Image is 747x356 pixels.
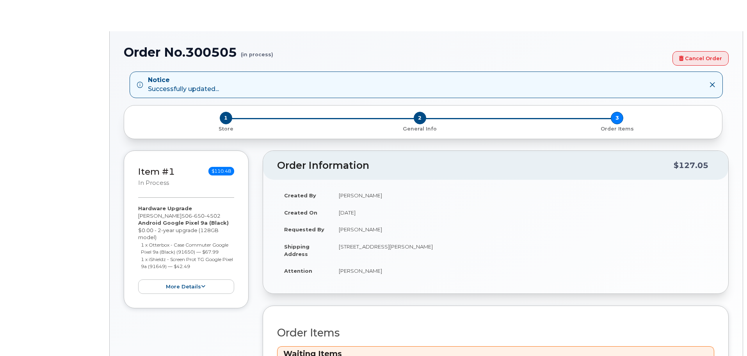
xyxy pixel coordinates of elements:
strong: Hardware Upgrade [138,205,192,211]
div: Successfully updated... [148,76,219,94]
a: Item #1 [138,166,175,177]
strong: Android Google Pixel 9a (Black) [138,220,229,226]
p: Store [133,125,318,132]
h2: Order Information [277,160,674,171]
h2: Order Items [277,327,714,339]
span: $110.48 [208,167,234,175]
strong: Created On [284,209,317,216]
small: in process [138,179,169,186]
a: 1 Store [130,124,321,132]
strong: Requested By [284,226,324,233]
div: $127.05 [674,158,708,173]
strong: Shipping Address [284,243,309,257]
td: [PERSON_NAME] [332,262,714,279]
td: [DATE] [332,204,714,221]
td: [PERSON_NAME] [332,187,714,204]
span: 2 [414,112,426,124]
a: Cancel Order [672,51,729,66]
span: 506 [181,213,221,219]
p: General Info [324,125,515,132]
span: 4502 [205,213,221,219]
td: [STREET_ADDRESS][PERSON_NAME] [332,238,714,262]
small: 1 x iShieldz - Screen Prot TG Google Pixel 9a (91649) — $42.49 [141,256,233,270]
h1: Order No.300505 [124,45,669,59]
small: (in process) [241,45,273,57]
span: 1 [220,112,232,124]
small: 1 x Otterbox - Case Commuter Google Pixel 9a (Black) (91650) — $67.99 [141,242,228,255]
strong: Created By [284,192,316,199]
a: 2 General Info [321,124,518,132]
button: more details [138,279,234,294]
div: [PERSON_NAME] $0.00 - 2-year upgrade (128GB model) [138,205,234,294]
strong: Notice [148,76,219,85]
span: 650 [192,213,205,219]
strong: Attention [284,268,312,274]
td: [PERSON_NAME] [332,221,714,238]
